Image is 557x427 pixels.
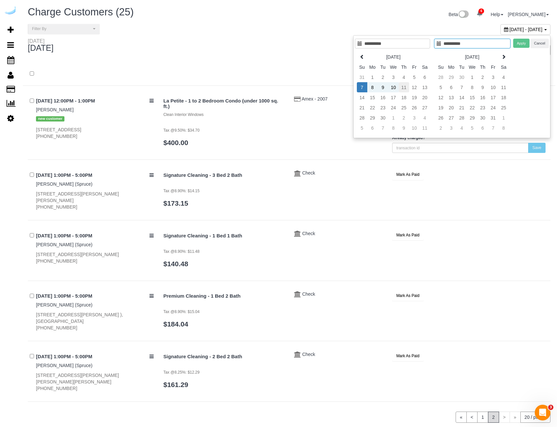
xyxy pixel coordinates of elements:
[367,92,378,102] td: 15
[357,72,367,82] td: 31
[420,102,430,113] td: 27
[478,62,488,72] th: Th
[409,82,420,92] td: 12
[498,72,509,82] td: 4
[399,92,409,102] td: 18
[399,72,409,82] td: 4
[28,6,134,18] span: Charge Customers (25)
[302,352,315,357] a: Check
[378,92,388,102] td: 16
[458,10,469,19] img: New interface
[446,52,498,62] th: [DATE]
[446,62,457,72] th: Mo
[399,113,409,123] td: 2
[467,123,478,133] td: 5
[478,72,488,82] td: 2
[164,98,285,109] h4: La Petite - 1 to 2 Bedroom Condo (under 1000 sq. ft.)
[164,189,200,193] small: Tax @8.90%: $14.15
[357,113,367,123] td: 28
[498,62,509,72] th: Sa
[367,123,378,133] td: 6
[36,251,154,264] div: [STREET_ADDRESS][PERSON_NAME] [PHONE_NUMBER]
[399,123,409,133] td: 9
[302,291,315,297] a: Check
[164,139,188,146] a: $400.00
[399,102,409,113] td: 25
[449,12,469,17] a: Beta
[457,92,467,102] td: 14
[392,143,529,153] input: transaction id
[357,102,367,113] td: 21
[510,412,521,423] span: »
[32,26,91,32] span: Filter By
[420,82,430,92] td: 13
[457,82,467,92] td: 7
[164,199,188,207] a: $173.15
[488,102,498,113] td: 24
[457,72,467,82] td: 30
[473,7,486,21] a: 6
[488,92,498,102] td: 17
[399,62,409,72] th: Th
[409,72,420,82] td: 5
[491,12,503,17] a: Help
[36,126,154,139] div: [STREET_ADDRESS] [PHONE_NUMBER]
[28,38,54,44] div: [DATE]
[392,291,424,301] button: Mark As Paid
[36,311,154,331] div: [STREET_ADDRESS][PERSON_NAME] ), [GEOGRAPHIC_DATA] [PHONE_NUMBER]
[302,96,327,102] a: Amex - 2007
[36,302,93,307] a: [PERSON_NAME] (Spruce)
[388,82,399,92] td: 10
[446,102,457,113] td: 20
[302,231,315,236] span: Check
[510,27,543,32] span: [DATE] - [DATE]
[457,102,467,113] td: 21
[378,123,388,133] td: 7
[28,38,60,53] div: [DATE]
[367,72,378,82] td: 1
[420,62,430,72] th: Sa
[478,102,488,113] td: 23
[498,113,509,123] td: 1
[420,72,430,82] td: 6
[378,72,388,82] td: 2
[467,113,478,123] td: 29
[488,412,499,423] span: 2
[164,354,285,360] h4: Signature Cleaning - 2 Bed 2 Bath
[446,123,457,133] td: 3
[467,102,478,113] td: 22
[409,92,420,102] td: 19
[498,102,509,113] td: 25
[456,412,467,423] a: «
[446,72,457,82] td: 29
[436,92,446,102] td: 12
[164,128,200,133] small: Tax @9.50%: $34.70
[466,412,478,423] a: <
[456,412,550,423] nav: Pagination navigation
[164,320,188,328] a: $184.04
[164,381,188,388] a: $161.29
[164,112,285,118] div: Clean Interior Windows
[409,102,420,113] td: 26
[36,293,154,299] h4: [DATE] 1:00PM - 5:00PM
[499,412,510,423] span: >
[367,52,420,62] th: [DATE]
[36,354,154,360] h4: [DATE] 1:00PM - 5:00PM
[4,7,17,16] img: Automaid Logo
[548,405,553,410] span: 3
[392,351,424,361] button: Mark As Paid
[488,123,498,133] td: 7
[367,113,378,123] td: 29
[36,173,154,178] h4: [DATE] 1:00PM - 5:00PM
[467,92,478,102] td: 15
[498,123,509,133] td: 8
[378,82,388,92] td: 9
[302,170,315,176] span: Check
[409,123,420,133] td: 10
[488,62,498,72] th: Fr
[478,92,488,102] td: 16
[457,62,467,72] th: Tu
[409,62,420,72] th: Fr
[467,72,478,82] td: 1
